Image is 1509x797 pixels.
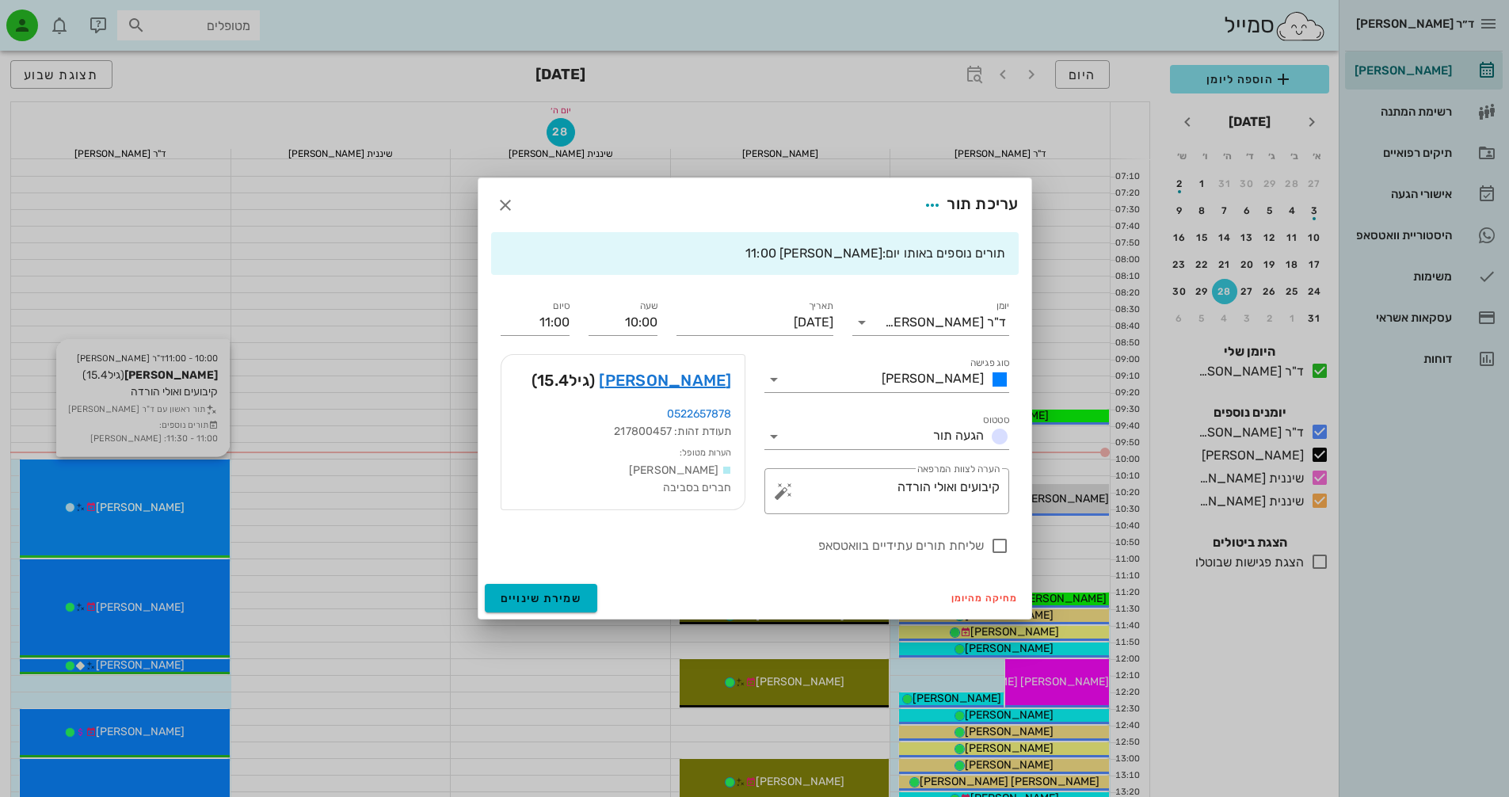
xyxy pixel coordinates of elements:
[852,310,1009,335] div: יומןד"ר [PERSON_NAME]
[983,414,1009,426] label: סטטוס
[639,300,657,312] label: שעה
[970,357,1009,369] label: סוג פגישה
[996,300,1009,312] label: יומן
[764,367,1009,392] div: סוג פגישה[PERSON_NAME]
[553,300,570,312] label: סיום
[764,424,1009,449] div: סטטוסהגעה תור
[808,300,833,312] label: תאריך
[916,463,999,475] label: הערה לצוות המרפאה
